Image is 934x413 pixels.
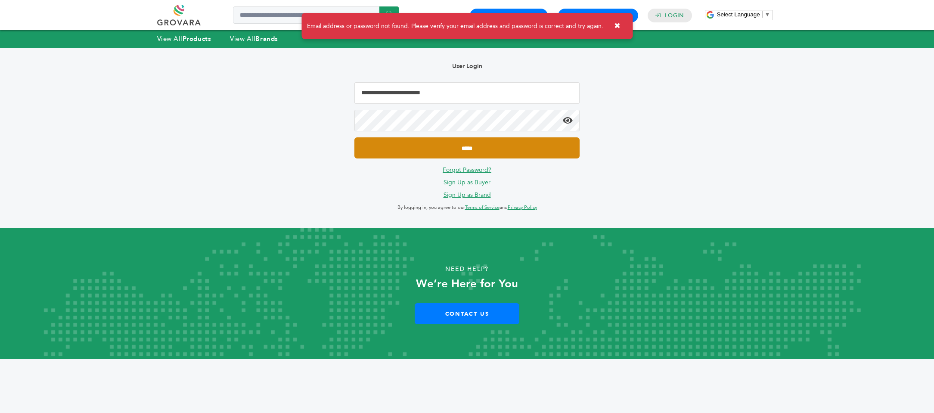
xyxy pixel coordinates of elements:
span: Email address or password not found. Please verify your email address and password is correct and... [307,22,603,31]
a: Terms of Service [465,204,500,211]
strong: Brands [255,34,278,43]
a: Login [665,12,684,19]
a: Contact Us [415,303,519,324]
p: By logging in, you agree to our and [354,202,579,213]
b: User Login [452,62,482,70]
input: Search a product or brand... [233,6,399,24]
input: Email Address [354,82,579,104]
a: Brand Registration [566,12,630,19]
input: Password [354,110,579,131]
a: Sign Up as Buyer [444,178,490,186]
strong: We’re Here for You [416,276,518,292]
a: Buyer Registration [478,12,540,19]
strong: Products [183,34,211,43]
p: Need Help? [47,263,887,276]
a: View AllBrands [230,34,278,43]
span: Select Language [717,11,760,18]
a: Forgot Password? [443,166,491,174]
a: Sign Up as Brand [444,191,491,199]
a: View AllProducts [157,34,211,43]
button: ✖ [608,17,627,35]
a: Privacy Policy [508,204,537,211]
a: Select Language​ [717,11,770,18]
span: ▼ [765,11,770,18]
